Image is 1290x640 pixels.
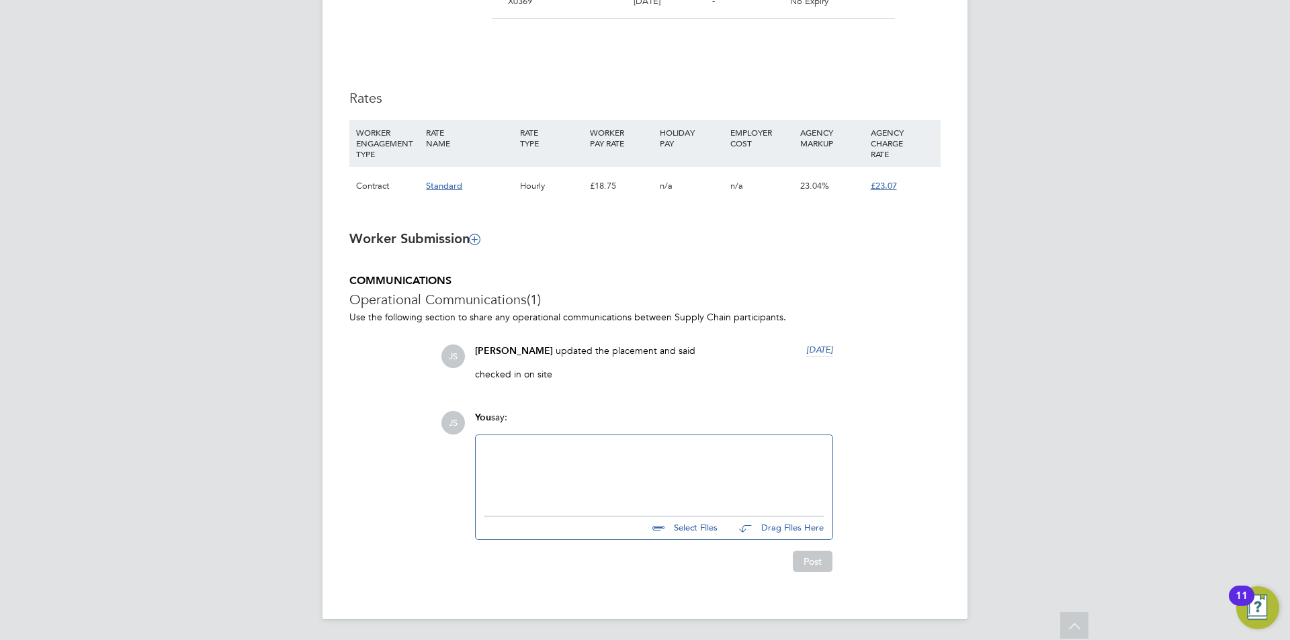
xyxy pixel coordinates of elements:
p: checked in on site [475,368,833,380]
div: Contract [353,167,423,205]
div: say: [475,411,833,435]
div: AGENCY CHARGE RATE [867,120,937,166]
h3: Operational Communications [349,291,941,308]
span: n/a [730,180,743,191]
button: Post [793,551,832,572]
span: updated the placement and said [556,345,695,357]
div: RATE TYPE [517,120,587,155]
span: 23.04% [800,180,829,191]
span: n/a [660,180,673,191]
div: 11 [1236,596,1248,613]
b: Worker Submission [349,230,480,246]
span: You [475,412,491,423]
span: £23.07 [871,180,897,191]
span: Standard [426,180,462,191]
div: HOLIDAY PAY [656,120,726,155]
span: JS [441,411,465,435]
p: Use the following section to share any operational communications between Supply Chain participants. [349,311,941,323]
button: Open Resource Center, 11 new notifications [1236,586,1279,629]
div: Hourly [517,167,587,205]
span: [DATE] [806,344,833,355]
span: [PERSON_NAME] [475,345,553,357]
div: EMPLOYER COST [727,120,797,155]
span: JS [441,345,465,368]
div: AGENCY MARKUP [797,120,867,155]
div: RATE NAME [423,120,516,155]
div: WORKER PAY RATE [587,120,656,155]
div: WORKER ENGAGEMENT TYPE [353,120,423,166]
div: £18.75 [587,167,656,205]
button: Drag Files Here [728,514,824,543]
h3: Rates [349,89,941,107]
span: (1) [527,291,541,308]
h5: COMMUNICATIONS [349,274,941,288]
